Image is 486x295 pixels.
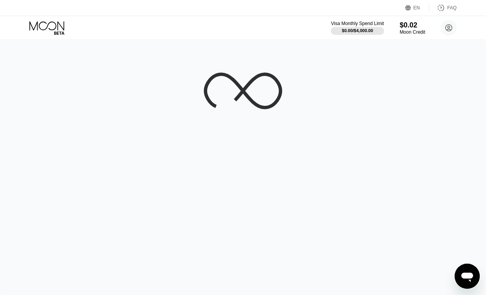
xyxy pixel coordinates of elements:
div: $0.02Moon Credit [400,21,425,35]
div: Visa Monthly Spend Limit [331,21,384,26]
div: $0.02 [400,21,425,29]
iframe: Button to launch messaging window [455,264,480,289]
div: Moon Credit [400,29,425,35]
div: EN [405,4,429,12]
div: $0.00 / $4,000.00 [342,28,373,33]
div: Visa Monthly Spend Limit$0.00/$4,000.00 [331,21,384,35]
div: FAQ [429,4,457,12]
div: FAQ [447,5,457,11]
div: EN [413,5,420,11]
